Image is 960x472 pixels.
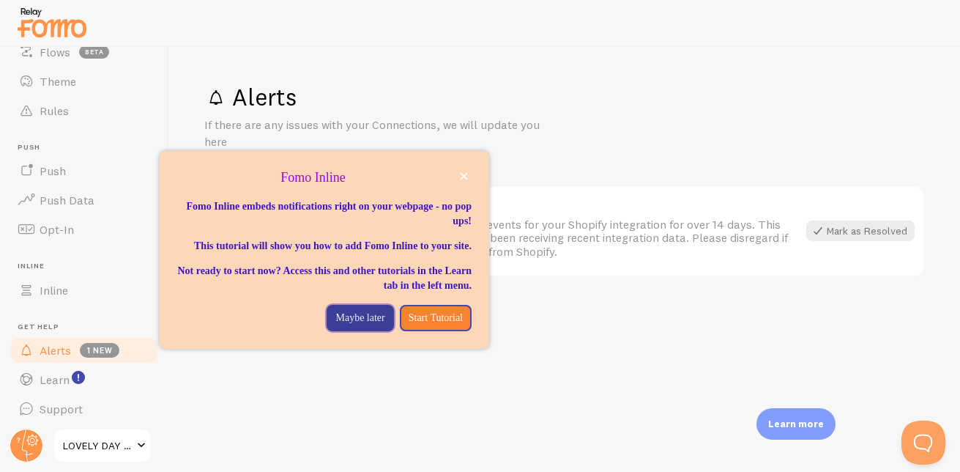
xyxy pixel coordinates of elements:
span: Push [40,163,66,178]
a: Flows beta [9,37,160,67]
div: Possible integration issue [223,204,797,218]
p: If there are any issues with your Connections, we will update you here [204,117,556,150]
span: Alerts [40,343,71,358]
span: 1 new [80,343,119,358]
p: This tutorial will show you how to add Fomo Inline to your site. [177,239,472,254]
p: Learn more [768,417,824,431]
p: Fomo Inline [177,169,472,188]
img: fomo-relay-logo-orange.svg [15,4,89,41]
svg: <p>Watch New Feature Tutorials!</p> [72,371,85,384]
a: Support [9,394,160,424]
p: Start Tutorial [409,311,463,325]
span: Theme [40,74,76,89]
p: Fomo Inline embeds notifications right on your webpage - no pop ups! [177,199,472,229]
a: Theme [9,67,160,96]
span: Push Data [40,193,94,207]
span: Push [18,143,160,152]
button: close, [456,169,472,184]
div: - We have not been able to create any new events for your Shopify integration for over 14 days. T... [223,218,797,258]
p: Not ready to start now? Access this and other tutorials in the Learn tab in the left menu. [177,264,472,293]
span: Opt-In [40,222,74,237]
div: Fomo Inline [160,151,489,349]
a: Push [9,156,160,185]
span: Support [40,402,83,416]
iframe: Help Scout Beacon - Open [901,421,945,465]
span: Inline [18,262,160,271]
span: Inline [40,283,68,298]
span: beta [79,45,109,59]
button: Start Tutorial [400,305,472,331]
a: Push Data [9,185,160,215]
div: Mark as Resolved [806,221,915,241]
a: Rules [9,96,160,125]
a: LOVELY DAY CLEANING SERVICES [53,428,152,463]
h1: Alerts [204,82,925,112]
p: Maybe later [335,311,384,325]
button: Maybe later [327,305,393,331]
span: Learn [40,372,70,387]
span: Rules [40,103,69,118]
span: Flows [40,45,70,59]
div: Learn more [756,408,836,440]
a: Opt-In [9,215,160,244]
a: Inline [9,276,160,305]
span: LOVELY DAY CLEANING SERVICES [63,437,133,454]
span: Get Help [18,322,160,332]
a: Learn [9,365,160,394]
a: Alerts 1 new [9,336,160,365]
